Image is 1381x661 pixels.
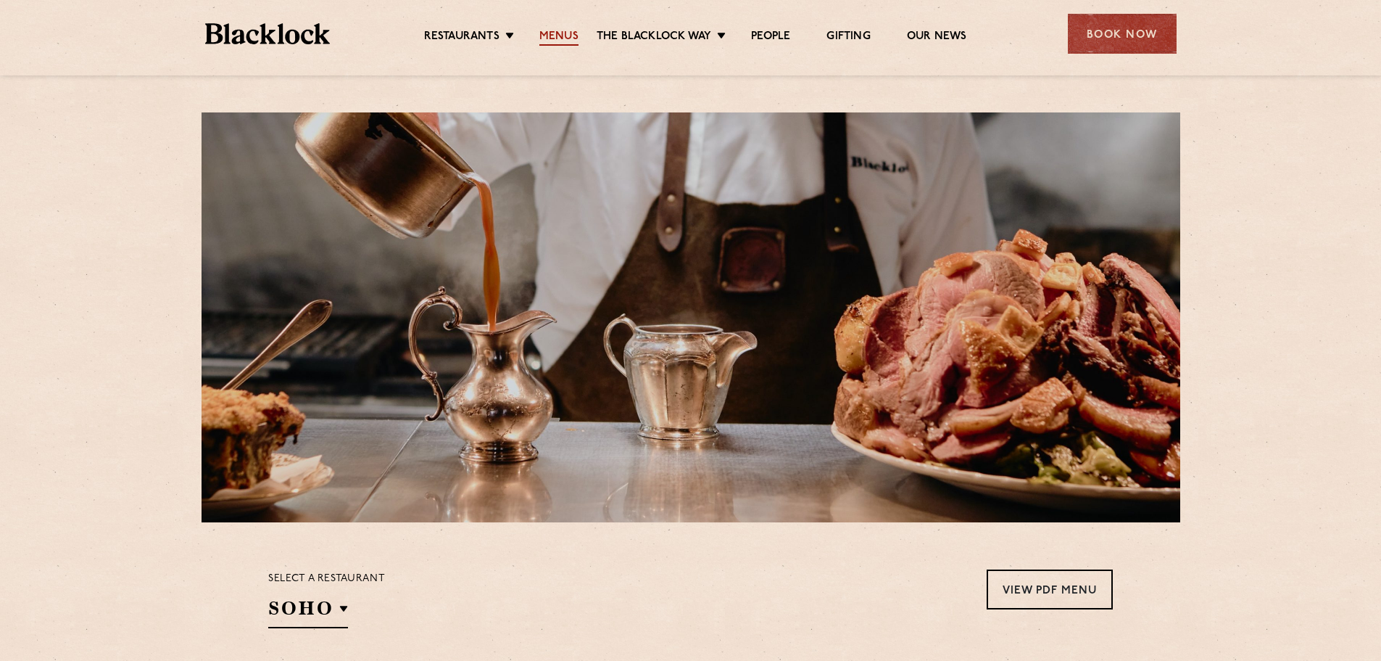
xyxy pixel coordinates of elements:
a: Our News [907,30,967,46]
h2: SOHO [268,596,348,628]
div: Book Now [1068,14,1177,54]
a: Menus [539,30,578,46]
a: Restaurants [424,30,499,46]
a: Gifting [826,30,870,46]
p: Select a restaurant [268,570,385,588]
a: View PDF Menu [987,570,1113,609]
a: The Blacklock Way [597,30,711,46]
a: People [751,30,790,46]
img: BL_Textured_Logo-footer-cropped.svg [205,23,331,44]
